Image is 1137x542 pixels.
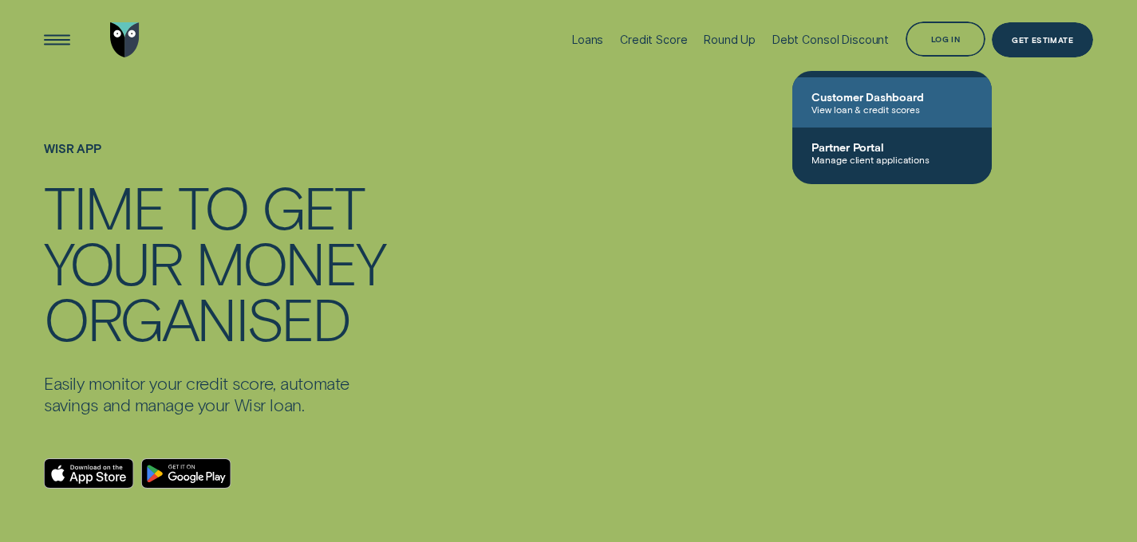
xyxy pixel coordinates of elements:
[620,33,687,46] div: Credit Score
[44,142,389,179] h1: WISR APP
[906,22,985,57] button: Log in
[141,458,231,489] a: Android App on Google Play
[992,22,1093,58] a: Get Estimate
[44,179,164,234] div: TIME
[572,33,603,46] div: Loans
[811,140,973,154] span: Partner Portal
[110,22,140,58] img: Wisr
[262,179,364,234] div: GET
[44,458,134,489] a: Download on the App Store
[792,128,992,178] a: Partner PortalManage client applications
[195,234,384,290] div: MONEY
[44,290,349,346] div: ORGANISED
[178,179,247,234] div: TO
[44,179,389,345] h4: TIME TO GET YOUR MONEY ORGANISED
[811,104,973,115] span: View loan & credit scores
[39,22,75,58] button: Open Menu
[704,33,756,46] div: Round Up
[811,90,973,104] span: Customer Dashboard
[811,154,973,165] span: Manage client applications
[792,77,992,128] a: Customer DashboardView loan & credit scores
[44,234,182,290] div: YOUR
[44,372,389,415] p: Easily monitor your credit score, automate savings and manage your Wisr loan.
[772,33,889,46] div: Debt Consol Discount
